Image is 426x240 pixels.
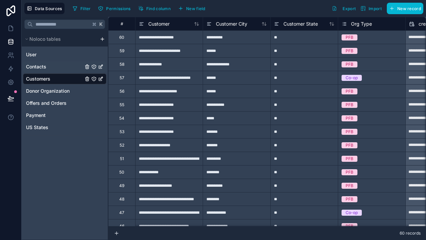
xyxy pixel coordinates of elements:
[283,21,318,27] span: Customer State
[397,6,421,11] span: New record
[329,3,358,14] button: Export
[106,6,130,11] span: Permissions
[346,115,353,121] div: PFB
[346,88,353,94] div: PFB
[346,129,353,135] div: PFB
[346,102,353,108] div: PFB
[346,183,353,189] div: PFB
[119,183,124,188] div: 49
[400,231,421,236] span: 60 records
[120,156,124,161] div: 51
[346,142,353,148] div: PFB
[346,61,353,67] div: PFB
[346,34,353,40] div: PFB
[119,170,124,175] div: 50
[119,116,124,121] div: 54
[387,3,423,14] button: New record
[119,223,124,229] div: 46
[119,35,124,40] div: 60
[96,3,135,13] a: Permissions
[146,6,171,11] span: Find column
[384,3,423,14] a: New record
[99,22,103,27] span: K
[120,129,124,134] div: 53
[35,6,62,11] span: Data Sources
[346,196,353,202] div: PFB
[120,48,124,54] div: 59
[119,210,124,215] div: 47
[346,210,358,216] div: Co-op
[358,3,384,14] button: Import
[369,6,382,11] span: Import
[136,3,173,13] button: Find column
[70,3,93,13] button: Filter
[346,48,353,54] div: PFB
[351,21,372,27] span: Org Type
[120,89,124,94] div: 56
[346,223,353,229] div: PFB
[120,102,124,108] div: 55
[343,6,356,11] span: Export
[176,3,208,13] button: New field
[346,75,358,81] div: Co-op
[186,6,205,11] span: New field
[120,143,124,148] div: 52
[120,62,124,67] div: 58
[346,169,353,175] div: PFB
[114,21,130,26] div: #
[120,75,124,81] div: 57
[346,156,353,162] div: PFB
[80,6,91,11] span: Filter
[119,197,124,202] div: 48
[24,3,65,14] button: Data Sources
[96,3,133,13] button: Permissions
[216,21,247,27] span: Customer City
[148,21,170,27] span: Customer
